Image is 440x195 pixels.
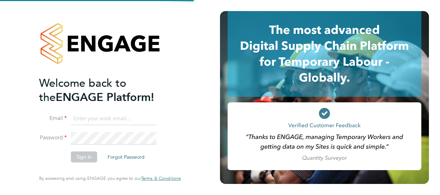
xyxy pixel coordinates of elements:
input: Enter your work email... [71,113,156,125]
label: Password [39,134,67,141]
button: Sign In [71,151,97,162]
label: Email [39,115,67,122]
span: By accessing and using ENGAGE you agree to our [39,175,181,181]
button: Forgot Password [102,151,150,162]
span: Welcome back to the [39,76,126,104]
h2: ENGAGE Platform! [39,76,174,104]
a: Terms & Conditions [141,176,181,181]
